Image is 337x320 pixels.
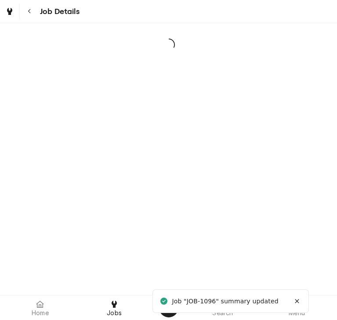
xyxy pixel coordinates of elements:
[78,297,151,318] a: Jobs
[37,6,80,18] span: Job Details
[32,309,49,316] span: Home
[22,4,37,19] button: Navigate back
[172,297,279,306] div: Job "JOB-1096" summary updated
[212,309,233,316] span: Search
[4,297,77,318] a: Home
[107,309,122,316] span: Jobs
[2,4,18,19] a: Go to Jobs
[289,309,305,316] span: Menu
